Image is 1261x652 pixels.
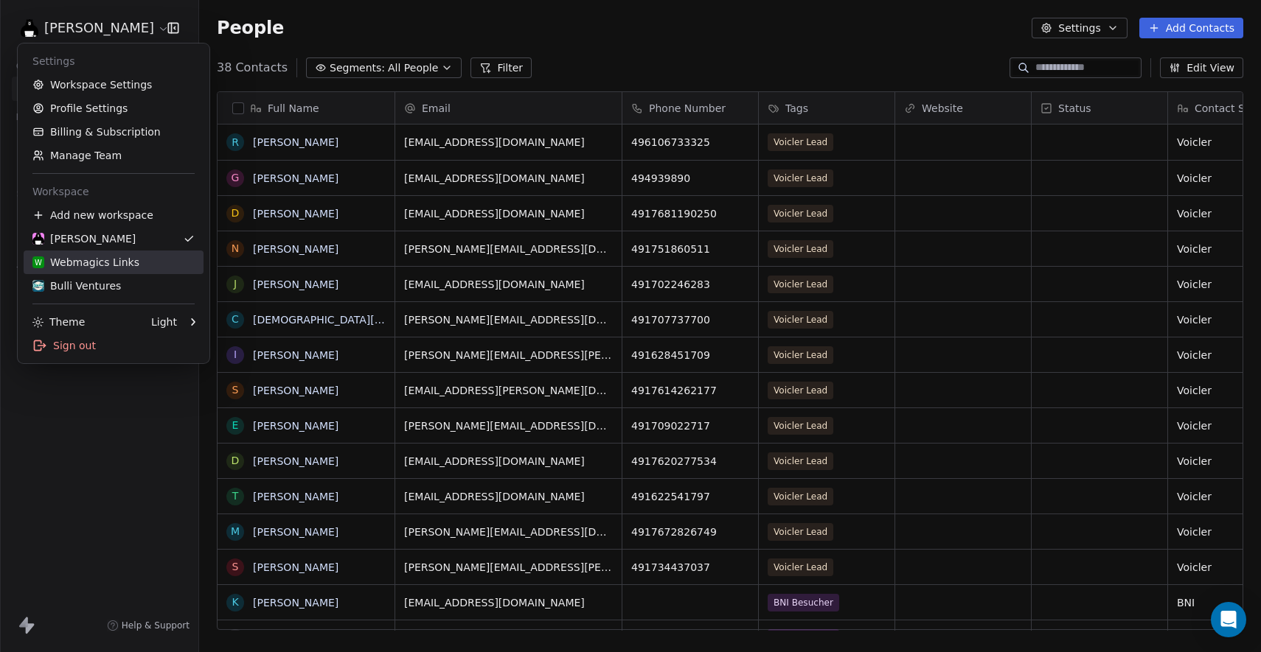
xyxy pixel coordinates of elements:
[631,312,749,327] span: 491707737700
[768,311,833,329] span: Voicler Lead
[404,560,613,575] span: [PERSON_NAME][EMAIL_ADDRESS][PERSON_NAME][DOMAIN_NAME]
[24,120,204,144] a: Billing & Subscription
[404,383,613,398] span: [EMAIL_ADDRESS][PERSON_NAME][DOMAIN_NAME]
[35,257,42,268] span: W
[768,417,833,435] span: Voicler Lead
[631,418,749,433] span: 491709022717
[388,60,438,76] span: All People
[1211,602,1246,637] div: Open Intercom Messenger
[231,524,240,539] div: M
[404,525,613,539] span: [PERSON_NAME][EMAIL_ADDRESS][DOMAIN_NAME]
[1139,18,1243,38] button: Add Contacts
[24,49,204,73] div: Settings
[631,206,749,221] span: 4917681190250
[631,348,749,362] span: 491628451709
[404,595,613,610] span: [EMAIL_ADDRESS][DOMAIN_NAME]
[10,259,46,281] span: Tools
[232,559,239,575] div: S
[253,314,456,326] a: [DEMOGRAPHIC_DATA][PERSON_NAME]
[768,488,833,505] span: Voicler Lead
[217,59,288,77] span: 38 Contacts
[232,453,240,469] div: D
[631,454,749,469] span: 4917620277534
[10,183,49,205] span: Sales
[631,242,749,256] span: 491751860511
[253,243,338,255] a: [PERSON_NAME]
[44,18,154,38] span: [PERSON_NAME]
[768,629,839,647] span: BNI Besucher
[217,17,284,39] span: People
[631,525,749,539] span: 4917672826749
[234,276,237,292] div: J
[631,135,749,150] span: 496106733325
[1058,101,1091,116] span: Status
[253,526,338,538] a: [PERSON_NAME]
[268,101,319,116] span: Full Name
[1032,18,1127,38] button: Settings
[404,418,613,433] span: [PERSON_NAME][EMAIL_ADDRESS][DOMAIN_NAME]
[768,276,833,293] span: Voicler Lead
[768,205,833,222] span: Voicler Lead
[404,171,613,186] span: [EMAIL_ADDRESS][DOMAIN_NAME]
[404,454,613,469] span: [EMAIL_ADDRESS][DOMAIN_NAME]
[768,240,833,258] span: Voicler Lead
[24,180,204,203] div: Workspace
[253,491,338,502] a: [PERSON_NAME]
[24,97,204,120] a: Profile Settings
[404,489,613,504] span: [EMAIL_ADDRESS][DOMAIN_NAME]
[32,278,121,293] div: Bulli Ventures
[768,382,833,399] span: Voicler Lead
[404,312,613,327] span: [PERSON_NAME][EMAIL_ADDRESS][DOMAIN_NAME]
[631,560,749,575] span: 491734437037
[32,280,44,292] img: bulli-aqua-sticker.jpg
[631,489,749,504] span: 491622541797
[232,135,239,150] div: R
[32,231,136,246] div: [PERSON_NAME]
[422,101,451,116] span: Email
[768,133,833,151] span: Voicler Lead
[253,208,338,220] a: [PERSON_NAME]
[253,136,338,148] a: [PERSON_NAME]
[631,383,749,398] span: 4917614262177
[24,73,204,97] a: Workspace Settings
[232,418,239,433] div: E
[32,233,44,245] img: stark-ba%C3%8C%C2%88r-favicon.png
[768,523,833,541] span: Voicler Lead
[32,315,85,329] div: Theme
[10,55,65,77] span: Contacts
[232,312,239,327] div: C
[24,334,204,357] div: Sign out
[253,349,338,361] a: [PERSON_NAME]
[404,206,613,221] span: [EMAIL_ADDRESS][DOMAIN_NAME]
[768,594,839,611] span: BNI Besucher
[922,101,963,116] span: Website
[768,169,833,187] span: Voicler Lead
[649,101,726,116] span: Phone Number
[24,203,204,227] div: Add new workspace
[232,488,239,504] div: T
[253,597,338,609] a: [PERSON_NAME]
[232,206,240,221] div: D
[404,631,613,645] span: [EMAIL_ADDRESS][DOMAIN_NAME]
[470,57,532,78] button: Filter
[232,382,239,398] div: S
[253,455,338,467] a: [PERSON_NAME]
[1160,57,1243,78] button: Edit View
[631,171,749,186] span: 494939890
[330,60,385,76] span: Segments:
[234,347,237,362] div: I
[234,630,237,645] div: J
[232,241,239,256] div: N
[768,452,833,470] span: Voicler Lead
[232,170,240,186] div: G
[151,315,177,329] div: Light
[768,346,833,364] span: Voicler Lead
[404,135,613,150] span: [EMAIL_ADDRESS][DOMAIN_NAME]
[631,277,749,292] span: 491702246283
[253,172,338,184] a: [PERSON_NAME]
[404,348,613,362] span: [PERSON_NAME][EMAIL_ADDRESS][PERSON_NAME]
[253,420,338,432] a: [PERSON_NAME]
[768,558,833,576] span: Voicler Lead
[404,242,613,256] span: [PERSON_NAME][EMAIL_ADDRESS][DOMAIN_NAME]
[785,101,808,116] span: Tags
